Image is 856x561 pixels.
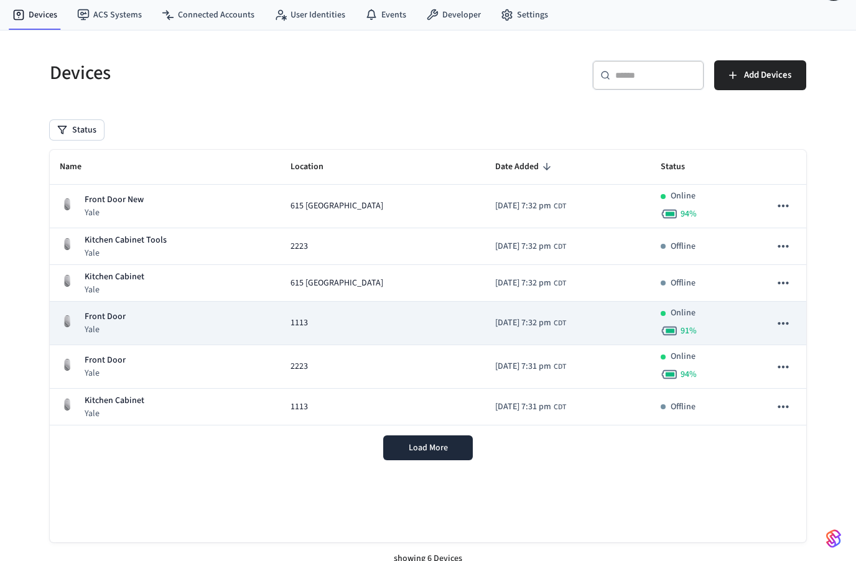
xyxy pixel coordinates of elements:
button: Add Devices [714,60,806,90]
p: Online [671,307,695,320]
a: Settings [491,4,558,26]
img: SeamLogoGradient.69752ec5.svg [826,529,841,549]
p: Front Door [85,354,126,367]
span: 1113 [291,317,308,330]
div: America/Chicago [495,277,566,290]
span: 615 [GEOGRAPHIC_DATA] [291,200,383,213]
img: August Wifi Smart Lock 3rd Gen, Silver, Front [60,397,75,412]
img: August Wifi Smart Lock 3rd Gen, Silver, Front [60,197,75,211]
a: Devices [2,4,67,26]
span: [DATE] 7:32 pm [495,240,551,253]
span: 2223 [291,360,308,373]
span: Load More [409,442,448,454]
p: Yale [85,206,144,219]
span: 2223 [291,240,308,253]
a: ACS Systems [67,4,152,26]
span: 615 [GEOGRAPHIC_DATA] [291,277,383,290]
img: August Wifi Smart Lock 3rd Gen, Silver, Front [60,357,75,372]
span: Status [661,157,701,177]
span: Add Devices [744,67,791,83]
div: America/Chicago [495,360,566,373]
span: [DATE] 7:32 pm [495,200,551,213]
p: Online [671,350,695,363]
img: August Wifi Smart Lock 3rd Gen, Silver, Front [60,273,75,288]
a: Developer [416,4,491,26]
img: August Wifi Smart Lock 3rd Gen, Silver, Front [60,313,75,328]
span: Location [291,157,340,177]
span: [DATE] 7:31 pm [495,360,551,373]
a: User Identities [264,4,355,26]
span: Name [60,157,98,177]
img: August Wifi Smart Lock 3rd Gen, Silver, Front [60,236,75,251]
p: Yale [85,323,126,336]
a: Connected Accounts [152,4,264,26]
a: Events [355,4,416,26]
div: America/Chicago [495,240,566,253]
table: sticky table [50,150,806,425]
span: Date Added [495,157,555,177]
span: CDT [554,241,566,253]
span: CDT [554,318,566,329]
p: Kitchen Cabinet Tools [85,234,167,247]
button: Status [50,120,104,140]
div: America/Chicago [495,401,566,414]
p: Offline [671,401,695,414]
h5: Devices [50,60,421,86]
p: Yale [85,407,144,420]
span: CDT [554,201,566,212]
span: [DATE] 7:31 pm [495,401,551,414]
span: [DATE] 7:32 pm [495,317,551,330]
p: Offline [671,240,695,253]
span: [DATE] 7:32 pm [495,277,551,290]
span: 94 % [681,208,697,220]
p: Kitchen Cabinet [85,394,144,407]
p: Online [671,190,695,203]
p: Yale [85,247,167,259]
span: 1113 [291,401,308,414]
p: Offline [671,277,695,290]
span: 91 % [681,325,697,337]
p: Kitchen Cabinet [85,271,144,284]
div: America/Chicago [495,200,566,213]
p: Yale [85,367,126,379]
span: CDT [554,278,566,289]
p: Yale [85,284,144,296]
span: CDT [554,402,566,413]
span: 94 % [681,368,697,381]
button: Load More [383,435,473,460]
p: Front Door [85,310,126,323]
div: America/Chicago [495,317,566,330]
span: CDT [554,361,566,373]
p: Front Door New [85,193,144,206]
